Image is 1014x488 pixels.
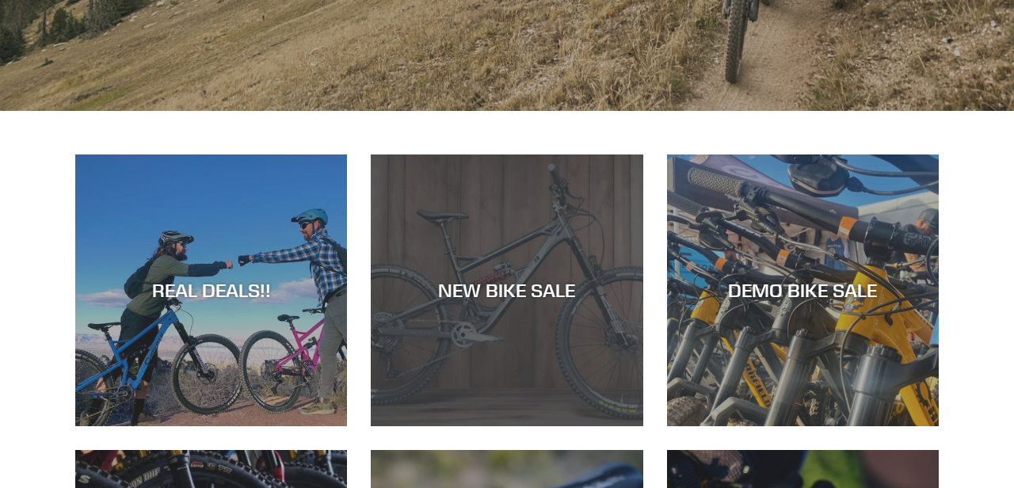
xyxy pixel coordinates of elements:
a: REAL DEALS!! [75,154,347,426]
div: NEW BIKE SALE [371,279,642,302]
a: NEW BIKE SALE [371,154,642,426]
div: DEMO BIKE SALE [667,279,939,302]
a: DEMO BIKE SALE [667,154,939,426]
div: REAL DEALS!! [75,279,347,302]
